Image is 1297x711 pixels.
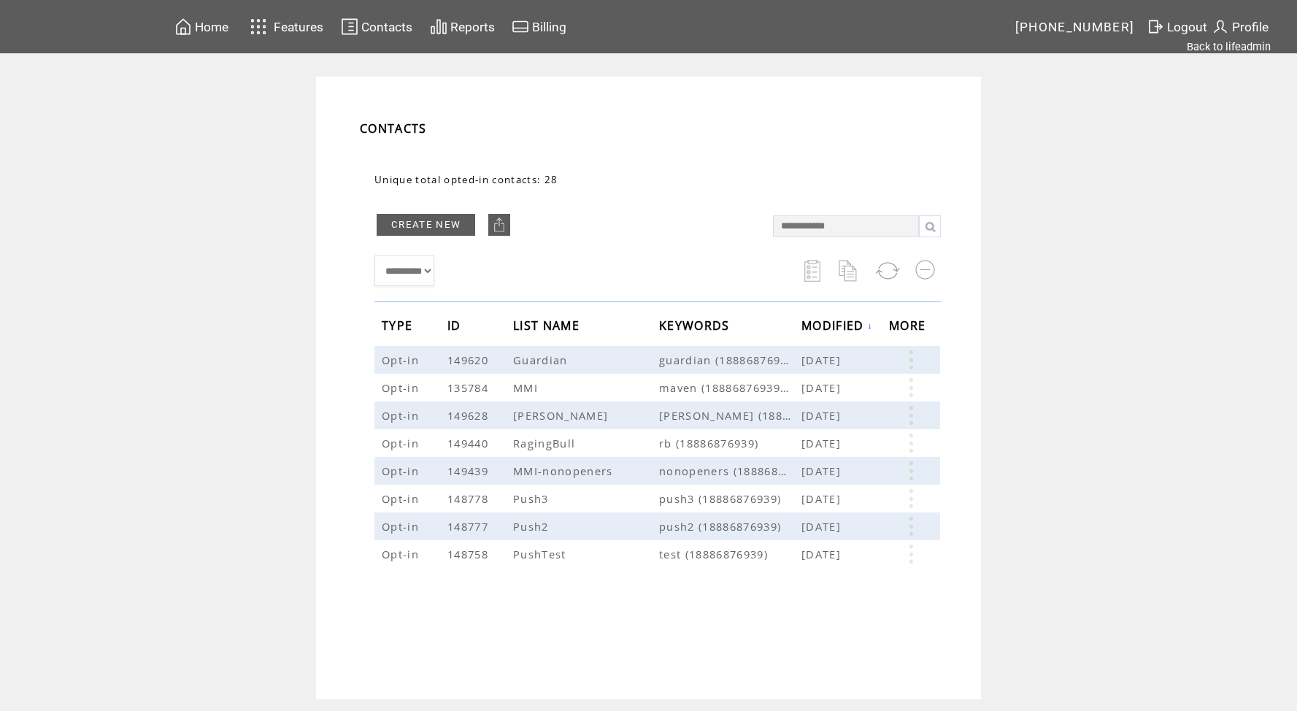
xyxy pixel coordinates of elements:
[382,321,416,330] a: TYPE
[341,18,358,36] img: contacts.svg
[801,314,868,341] span: MODIFIED
[447,464,492,478] span: 149439
[172,15,231,38] a: Home
[1144,15,1209,38] a: Logout
[659,491,801,506] span: push3 (18886876939)
[1232,20,1269,34] span: Profile
[509,15,569,38] a: Billing
[374,173,558,186] span: Unique total opted-in contacts: 28
[382,408,423,423] span: Opt-in
[1167,20,1207,34] span: Logout
[382,464,423,478] span: Opt-in
[801,519,844,534] span: [DATE]
[382,353,423,367] span: Opt-in
[1209,15,1271,38] a: Profile
[447,408,492,423] span: 149628
[513,491,553,506] span: Push3
[801,353,844,367] span: [DATE]
[447,436,492,450] span: 149440
[801,380,844,395] span: [DATE]
[659,408,801,423] span: meza (18886876939)
[659,380,801,395] span: maven (18886876939),maven (TollFree)
[659,547,801,561] span: test (18886876939)
[801,436,844,450] span: [DATE]
[382,547,423,561] span: Opt-in
[659,314,734,341] span: KEYWORDS
[174,18,192,36] img: home.svg
[246,15,272,39] img: features.svg
[801,321,873,330] a: MODIFIED↓
[801,464,844,478] span: [DATE]
[801,491,844,506] span: [DATE]
[447,353,492,367] span: 149620
[447,314,465,341] span: ID
[428,15,497,38] a: Reports
[360,120,427,137] span: CONTACTS
[382,380,423,395] span: Opt-in
[447,380,492,395] span: 135784
[513,547,570,561] span: PushTest
[513,321,583,330] a: LIST NAME
[450,20,495,34] span: Reports
[377,214,475,236] a: CREATE NEW
[382,436,423,450] span: Opt-in
[430,18,447,36] img: chart.svg
[659,436,801,450] span: rb (18886876939)
[801,547,844,561] span: [DATE]
[1147,18,1164,36] img: exit.svg
[659,464,801,478] span: nonopeners (18886876939)
[1015,20,1135,34] span: [PHONE_NUMBER]
[382,314,416,341] span: TYPE
[339,15,415,38] a: Contacts
[532,20,566,34] span: Billing
[801,408,844,423] span: [DATE]
[447,321,465,330] a: ID
[659,519,801,534] span: push2 (18886876939)
[513,408,612,423] span: [PERSON_NAME]
[382,491,423,506] span: Opt-in
[382,519,423,534] span: Opt-in
[513,380,542,395] span: MMI
[447,547,492,561] span: 148758
[513,436,579,450] span: RagingBull
[513,519,553,534] span: Push2
[447,491,492,506] span: 148778
[447,519,492,534] span: 148777
[195,20,228,34] span: Home
[492,218,507,232] img: upload.png
[513,464,617,478] span: MMI-nonopeners
[1187,40,1271,53] a: Back to lifeadmin
[513,314,583,341] span: LIST NAME
[659,353,801,367] span: guardian (18886876939)
[513,353,571,367] span: Guardian
[512,18,529,36] img: creidtcard.svg
[244,12,326,41] a: Features
[659,321,734,330] a: KEYWORDS
[361,20,412,34] span: Contacts
[274,20,323,34] span: Features
[1212,18,1229,36] img: profile.svg
[889,314,929,341] span: MORE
